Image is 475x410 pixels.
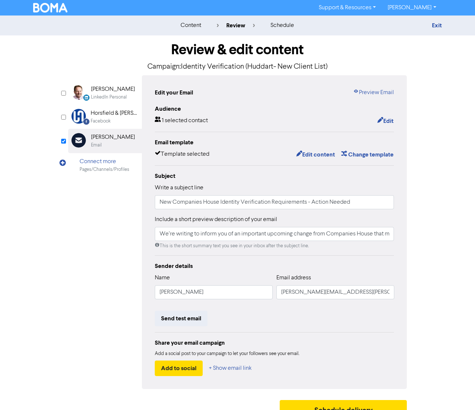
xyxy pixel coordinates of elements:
[155,311,207,326] button: Send test email
[155,215,277,224] label: Include a short preview description of your email
[377,116,394,126] button: Edit
[68,81,142,105] div: LinkedinPersonal [PERSON_NAME]LinkedIn Personal
[276,273,311,282] label: Email address
[341,150,394,159] button: Change template
[155,262,394,271] div: Sender details
[438,375,475,410] iframe: Chat Widget
[155,350,394,358] div: Add a social post to your campaign to let your followers see your email.
[80,166,129,173] div: Pages/Channels/Profiles
[155,361,203,376] button: Add to social
[155,183,203,192] label: Write a subject line
[270,21,294,30] div: schedule
[155,242,394,249] div: This is the short summary text you see in your inbox after the subject line.
[155,138,394,147] div: Email template
[155,172,394,180] div: Subject
[432,22,442,29] a: Exit
[382,2,442,14] a: [PERSON_NAME]
[68,61,407,72] p: Campaign: Identity Verification (Huddart- New Client List)
[313,2,382,14] a: Support & Resources
[181,21,201,30] div: content
[68,41,407,58] h1: Review & edit content
[155,338,394,347] div: Share your email campaign
[91,94,127,101] div: LinkedIn Personal
[68,129,142,153] div: [PERSON_NAME]Email
[71,109,86,124] img: Facebook
[68,105,142,129] div: Facebook Horsfield & [PERSON_NAME] Chartered AccountantsFacebook
[91,85,135,94] div: [PERSON_NAME]
[353,88,394,97] a: Preview Email
[155,104,394,113] div: Audience
[91,118,111,125] div: Facebook
[71,85,86,100] img: LinkedinPersonal
[155,150,209,159] div: Template selected
[33,3,68,13] img: BOMA Logo
[68,153,142,177] div: Connect morePages/Channels/Profiles
[155,116,208,126] div: 1 selected contact
[209,361,252,376] button: + Show email link
[296,150,335,159] button: Edit content
[155,88,193,97] div: Edit your Email
[91,142,102,149] div: Email
[217,21,255,30] div: review
[91,133,135,142] div: [PERSON_NAME]
[155,273,170,282] label: Name
[91,109,138,118] div: Horsfield & [PERSON_NAME] Chartered Accountants
[80,157,129,166] div: Connect more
